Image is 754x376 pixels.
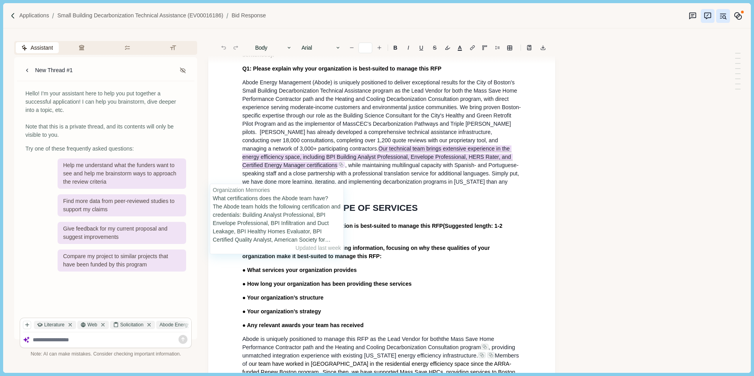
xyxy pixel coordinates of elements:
[218,42,229,53] button: Undo
[247,308,321,315] span: Your organization’s strategy
[49,12,57,19] img: Forward slash icon
[244,223,443,229] span: Q1: Please explain why your organization is best-suited to manage this RFP
[524,42,535,53] button: Line height
[297,42,345,53] button: Arial
[504,42,515,53] button: Line height
[110,321,155,329] div: Solicitation
[242,203,418,213] span: 3.2 RESPONSE TO SCOPE OF SERVICES
[242,294,245,301] span: ●
[242,281,245,287] span: ●
[247,267,357,273] span: What services your organization provides
[394,45,398,50] b: B
[34,321,76,329] div: Literature
[251,42,296,53] button: Body
[35,66,73,74] div: New Thread #1
[58,158,186,189] div: Help me understand what the funders want to see and help me brainstorm ways to approach the revie...
[57,11,223,20] a: Small Building Decarbonization Technical Assistance (EV00016186)
[58,222,186,244] div: Give feedback for my current proposal and suggest improvements
[242,322,245,328] span: ●
[58,249,186,272] div: Compare my project to similar projects that have been funded by this program
[346,42,357,53] button: Decrease font size
[479,42,490,53] button: Adjust margins
[247,294,324,301] span: Your organization’s structure
[242,65,441,72] span: Q1: Please explain why your organization is best-suited to manage this RFP
[242,96,521,152] span: , with direct experience serving moderate-income customers and environmental justice communities....
[408,45,409,50] i: I
[30,44,53,52] span: Assistant
[374,42,385,53] button: Increase font size
[242,308,245,315] span: ●
[242,145,512,169] span: Our technical team brings extensive experience in the energy efficiency space, including BPI Buil...
[242,336,441,342] span: Abode is uniquely positioned to manage this RFP as the Lead Vendor for both
[242,79,519,102] span: Abode Energy Management (Abode) is uniquely positioned to deliver exceptional results for the Cit...
[467,42,478,53] button: Line height
[58,194,186,216] div: Find more data from peer-reviewed studies to support my claims
[230,42,241,53] button: Redo
[231,11,266,20] a: Bid Response
[19,11,49,20] a: Applications
[403,42,414,53] button: I
[25,89,186,139] div: Hello! I'm your assistant here to help you put together a successful application! I can help you ...
[242,162,521,193] span: , while maintaining multilingual capacity with Spanish- and Portuguese-speaking staff and a close...
[20,351,192,358] div: Note: AI can make mistakes. Consider checking important information.
[492,42,503,53] button: Line height
[247,281,412,287] span: How long your organization has been providing these services
[429,42,440,53] button: S
[156,321,224,329] div: Abode Energy Ma....html
[389,42,401,53] button: B
[538,42,549,53] button: Export to docx
[242,245,491,259] span: An ideal answer will include the following information, focusing on why these qualities of your o...
[77,321,108,329] div: Web
[415,42,427,53] button: U
[9,12,17,19] img: Forward slash icon
[242,267,245,273] span: ●
[419,45,423,50] u: U
[223,12,231,19] img: Forward slash icon
[25,145,186,153] div: Try one of these frequently asked questions:
[247,322,364,328] span: Any relevant awards your team has received
[433,45,437,50] s: S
